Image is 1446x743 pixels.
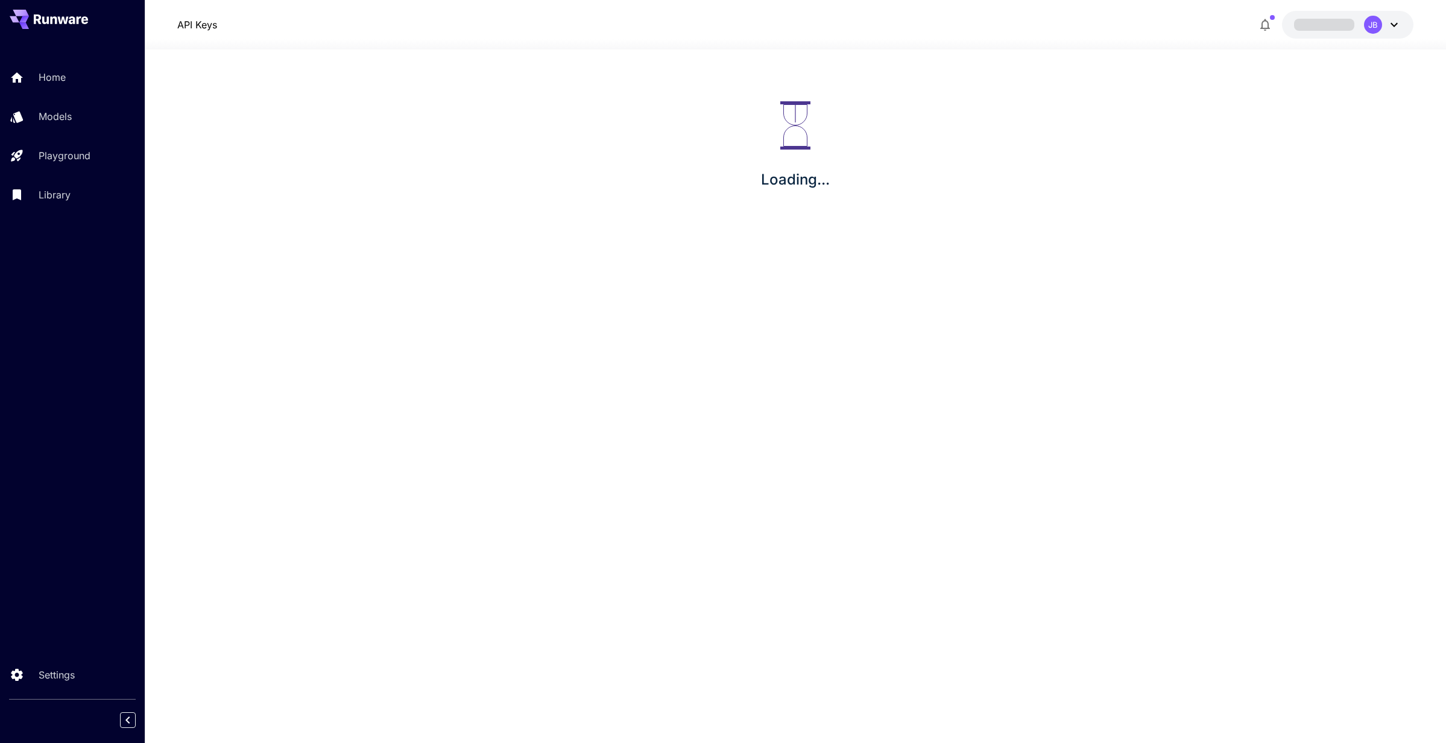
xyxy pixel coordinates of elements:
p: Loading... [761,169,830,191]
p: Settings [39,668,75,682]
p: Library [39,188,71,202]
div: Collapse sidebar [129,709,145,731]
div: JB [1364,16,1382,34]
button: JB [1282,11,1413,39]
nav: breadcrumb [177,17,217,32]
p: Home [39,70,66,84]
p: Models [39,109,72,124]
a: API Keys [177,17,217,32]
p: Playground [39,148,90,163]
button: Collapse sidebar [120,712,136,728]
